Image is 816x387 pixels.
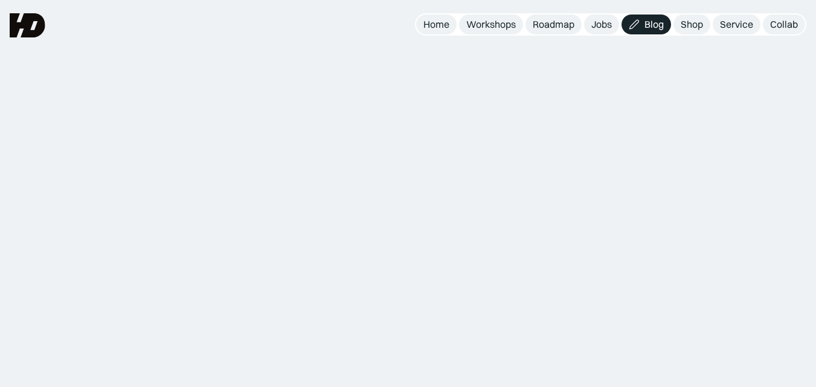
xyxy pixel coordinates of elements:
[591,18,612,31] div: Jobs
[763,14,805,34] a: Collab
[533,18,574,31] div: Roadmap
[622,14,671,34] a: Blog
[720,18,753,31] div: Service
[681,18,703,31] div: Shop
[525,14,582,34] a: Roadmap
[673,14,710,34] a: Shop
[644,18,664,31] div: Blog
[423,18,449,31] div: Home
[713,14,760,34] a: Service
[459,14,523,34] a: Workshops
[584,14,619,34] a: Jobs
[466,18,516,31] div: Workshops
[770,18,798,31] div: Collab
[416,14,457,34] a: Home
